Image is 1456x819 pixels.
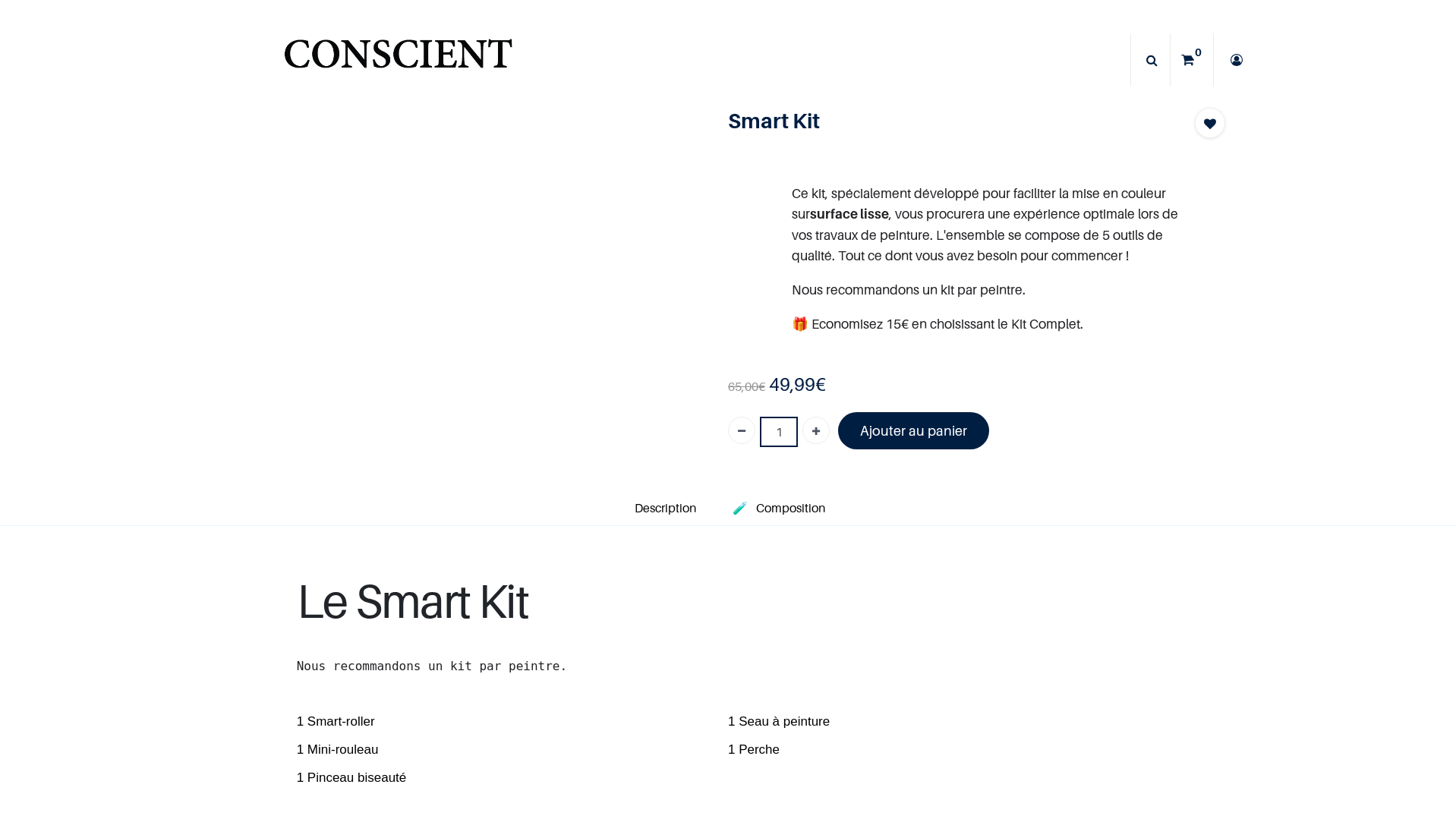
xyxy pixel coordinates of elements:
font: Ajouter au panier [860,423,967,439]
iframe: Tidio Chat [1378,721,1449,792]
span: Nous recommandons un kit par peintre. [792,282,1026,298]
span: 🎁 Economisez 15€ en choisissant le Kit Complet. [792,316,1083,332]
b: surface lisse [810,206,889,222]
span: € [728,379,765,395]
img: Conscient [281,30,515,90]
span: Ce kit, spécialement développé pour faciliter la mise en couleur sur , vous procurera une expérie... [792,185,1178,263]
span: 1 Pinceau biseauté [297,760,728,788]
b: € [769,373,826,395]
a: 0 [1171,33,1213,87]
a: Ajouter au panier [838,412,989,449]
span: 65,00 [728,379,758,394]
font: Le Smart Kit [297,572,528,628]
sup: 0 [1191,45,1205,60]
h1: Smart Kit [728,108,1151,134]
a: Logo of Conscient [281,30,515,90]
a: Supprimer [728,417,755,444]
span: Composition [756,500,825,515]
button: Add to wishlist [1195,108,1225,138]
span: 1 Seau à peinture [728,704,1159,732]
span: 1 Mini-rouleau [297,732,728,760]
span: 🧪 [733,500,748,515]
span: Nous recommandons un kit par peintre. [297,659,567,673]
span: 1 Perche [728,732,1159,760]
span: 1 Smart-roller [297,704,728,732]
span: Add to wishlist [1204,115,1216,133]
a: Ajouter [802,417,830,444]
span: Description [635,500,696,515]
span: 49,99 [769,373,815,395]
